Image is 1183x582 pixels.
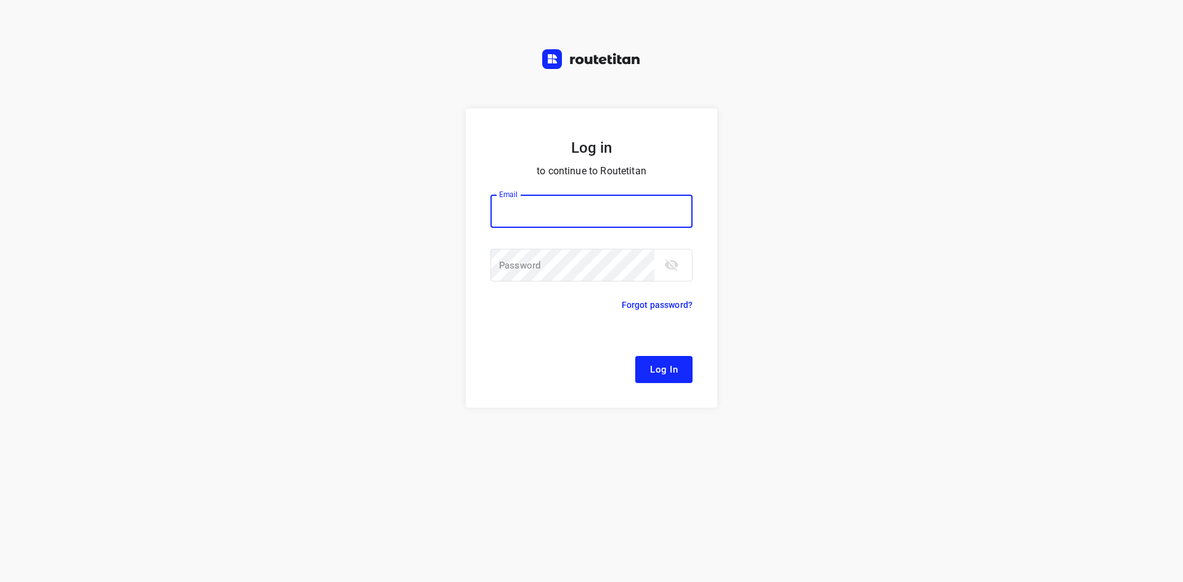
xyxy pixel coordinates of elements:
[490,163,693,180] p: to continue to Routetitan
[635,356,693,383] button: Log In
[650,362,678,378] span: Log In
[490,138,693,158] h5: Log in
[622,297,693,312] p: Forgot password?
[542,49,641,69] img: Routetitan
[659,253,684,277] button: toggle password visibility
